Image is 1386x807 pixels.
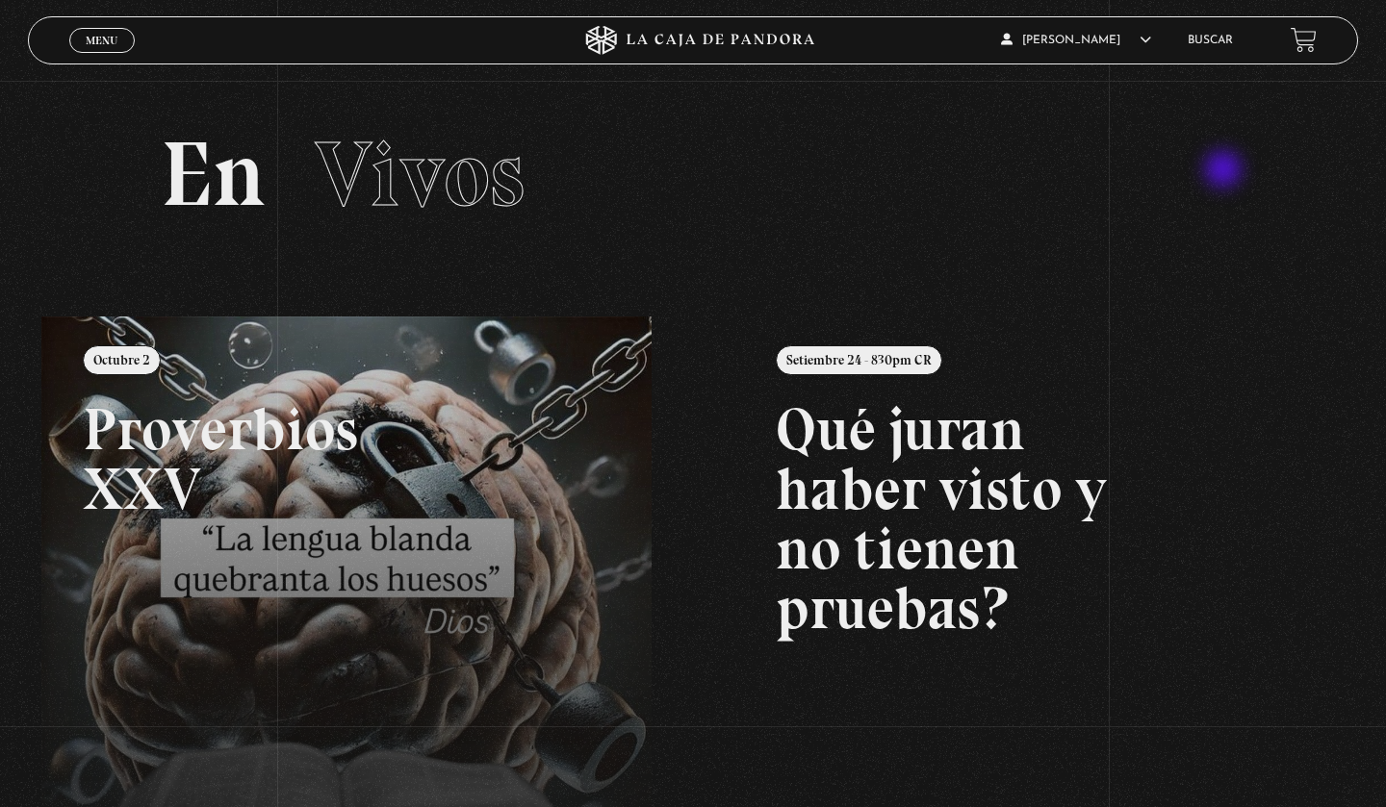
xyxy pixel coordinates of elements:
span: Menu [86,35,117,46]
span: [PERSON_NAME] [1001,35,1151,46]
h2: En [161,129,1225,220]
span: Vivos [315,119,525,229]
a: View your shopping cart [1291,27,1317,53]
a: Buscar [1188,35,1233,46]
span: Cerrar [80,51,125,64]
